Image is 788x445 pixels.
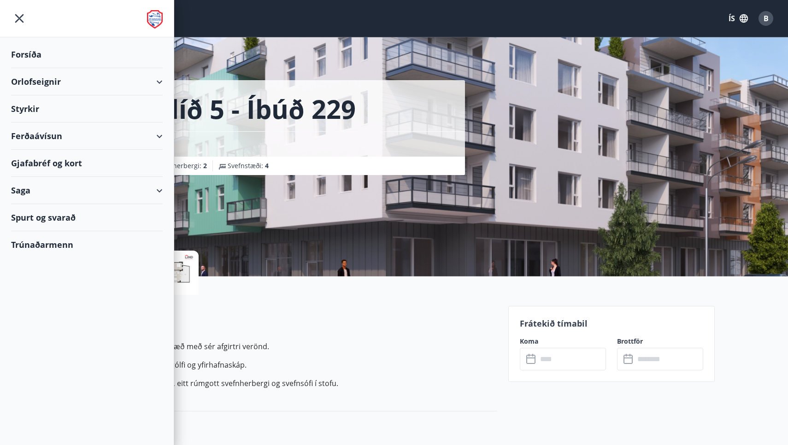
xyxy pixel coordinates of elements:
div: Saga [11,177,163,204]
p: Frátekið tímabil [520,317,703,329]
h3: Svefnaðstaða [73,426,497,442]
img: union_logo [147,10,163,29]
div: Spurt og svarað [11,204,163,231]
label: Brottför [617,337,703,346]
h2: Upplýsingar [73,310,497,330]
span: 2 [203,161,207,170]
div: Styrkir [11,95,163,123]
button: B [755,7,777,29]
span: B [764,13,769,23]
button: ÍS [723,10,753,27]
label: Koma [520,337,606,346]
div: Gjafabréf og kort [11,150,163,177]
p: Forstofa með harðparketi á gólfi og yfirhafnaskáp. [73,359,497,370]
div: Forsíða [11,41,163,68]
h1: Fálkahlíð 5 - íbúð 229 [84,91,356,126]
p: [PERSON_NAME] opið eldhús, eitt rúmgott svefnherbergi og svefnsófi í stofu. [73,378,497,389]
span: Svefnstæði : [228,161,269,170]
span: 4 [265,161,269,170]
div: Trúnaðarmenn [11,231,163,258]
span: Svefnherbergi : [156,161,207,170]
button: menu [11,10,28,27]
p: 2ja herbergja íbúð á annari hæð með sér afgirtri verönd. [73,341,497,352]
div: Ferðaávísun [11,123,163,150]
div: Orlofseignir [11,68,163,95]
